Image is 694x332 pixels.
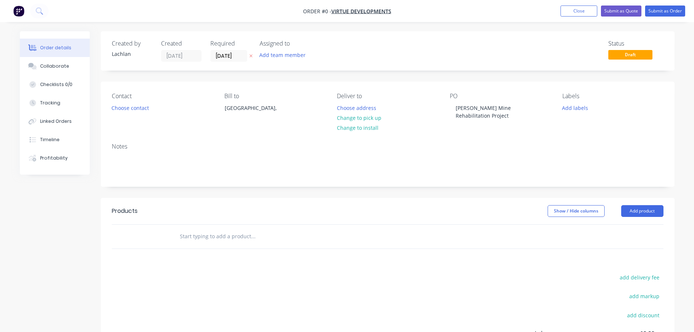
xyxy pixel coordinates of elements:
button: Submit as Order [645,6,685,17]
a: Virtue Developments [331,8,391,15]
div: Created by [112,40,152,47]
button: Choose contact [107,103,153,113]
div: Labels [562,93,663,100]
button: add delivery fee [616,272,663,282]
button: Timeline [20,131,90,149]
span: Draft [608,50,652,59]
button: Choose address [333,103,380,113]
div: PO [450,93,551,100]
div: Deliver to [337,93,438,100]
button: Add labels [558,103,592,113]
div: [PERSON_NAME] Mine Rehabilitation Project [450,103,542,121]
div: Lachlan [112,50,152,58]
div: Contact [112,93,213,100]
button: Collaborate [20,57,90,75]
button: Tracking [20,94,90,112]
button: Checklists 0/0 [20,75,90,94]
div: Notes [112,143,663,150]
button: Linked Orders [20,112,90,131]
div: Created [161,40,202,47]
button: Close [560,6,597,17]
input: Start typing to add a product... [179,229,327,244]
div: Tracking [40,100,60,106]
div: Checklists 0/0 [40,81,72,88]
button: Add team member [260,50,310,60]
button: Submit as Quote [601,6,641,17]
div: Timeline [40,136,60,143]
button: Change to pick up [333,113,385,123]
div: Bill to [224,93,325,100]
div: [GEOGRAPHIC_DATA], [225,103,286,113]
button: Change to install [333,123,382,133]
div: [GEOGRAPHIC_DATA], [218,103,292,126]
div: Status [608,40,663,47]
button: add discount [623,310,663,320]
button: Profitability [20,149,90,167]
div: Profitability [40,155,68,161]
div: Order details [40,44,71,51]
div: Collaborate [40,63,69,69]
button: Order details [20,39,90,57]
button: Add team member [255,50,309,60]
button: Show / Hide columns [548,205,605,217]
div: Required [210,40,251,47]
div: Products [112,207,138,215]
div: Assigned to [260,40,333,47]
button: Add product [621,205,663,217]
button: add markup [626,291,663,301]
img: Factory [13,6,24,17]
span: Order #0 - [303,8,331,15]
div: Linked Orders [40,118,72,125]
